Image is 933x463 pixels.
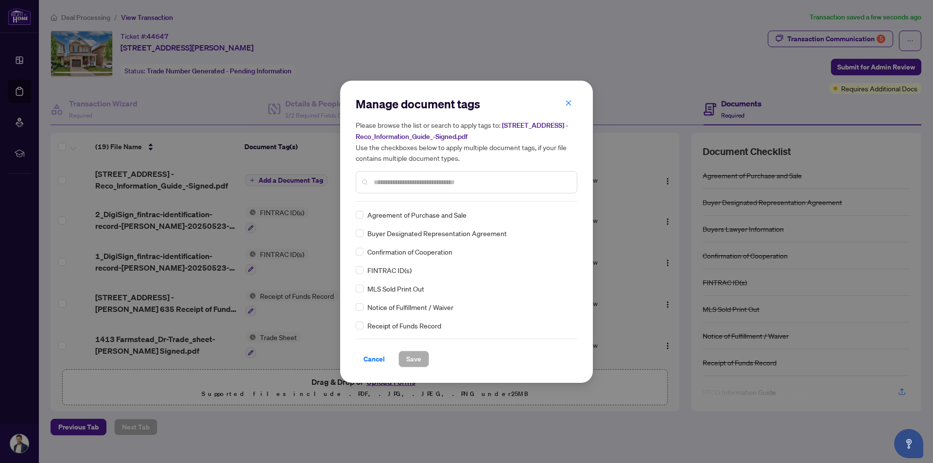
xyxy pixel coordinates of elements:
[367,283,424,294] span: MLS Sold Print Out
[367,320,441,331] span: Receipt of Funds Record
[367,246,452,257] span: Confirmation of Cooperation
[398,351,429,367] button: Save
[356,121,568,141] span: [STREET_ADDRESS] - Reco_Information_Guide_-Signed.pdf
[363,351,385,367] span: Cancel
[894,429,923,458] button: Open asap
[356,120,577,163] h5: Please browse the list or search to apply tags to: Use the checkboxes below to apply multiple doc...
[367,228,507,239] span: Buyer Designated Representation Agreement
[367,209,466,220] span: Agreement of Purchase and Sale
[367,265,412,275] span: FINTRAC ID(s)
[356,96,577,112] h2: Manage document tags
[367,302,453,312] span: Notice of Fulfillment / Waiver
[565,100,572,106] span: close
[356,351,393,367] button: Cancel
